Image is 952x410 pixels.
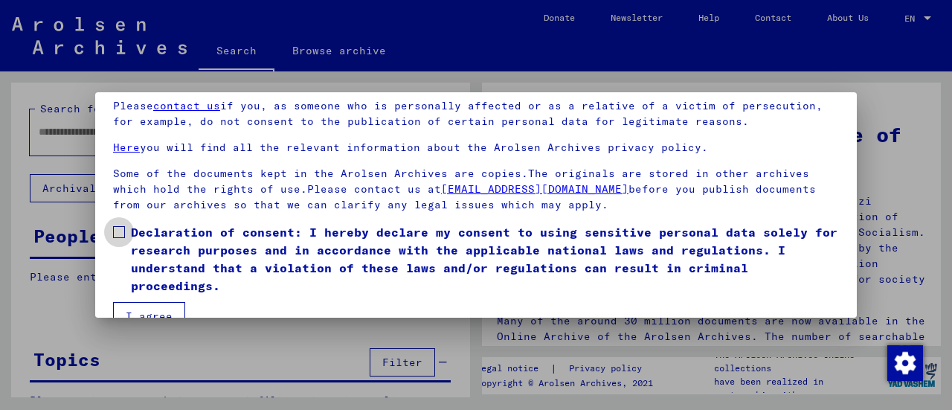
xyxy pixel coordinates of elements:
[113,166,839,213] p: Some of the documents kept in the Arolsen Archives are copies.The originals are stored in other a...
[113,302,185,330] button: I agree
[441,182,628,196] a: [EMAIL_ADDRESS][DOMAIN_NAME]
[113,141,140,154] a: Here
[887,345,923,381] img: Change consent
[113,140,839,156] p: you will find all the relevant information about the Arolsen Archives privacy policy.
[131,223,839,295] span: Declaration of consent: I hereby declare my consent to using sensitive personal data solely for r...
[113,98,839,129] p: Please if you, as someone who is personally affected or as a relative of a victim of persecution,...
[153,99,220,112] a: contact us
